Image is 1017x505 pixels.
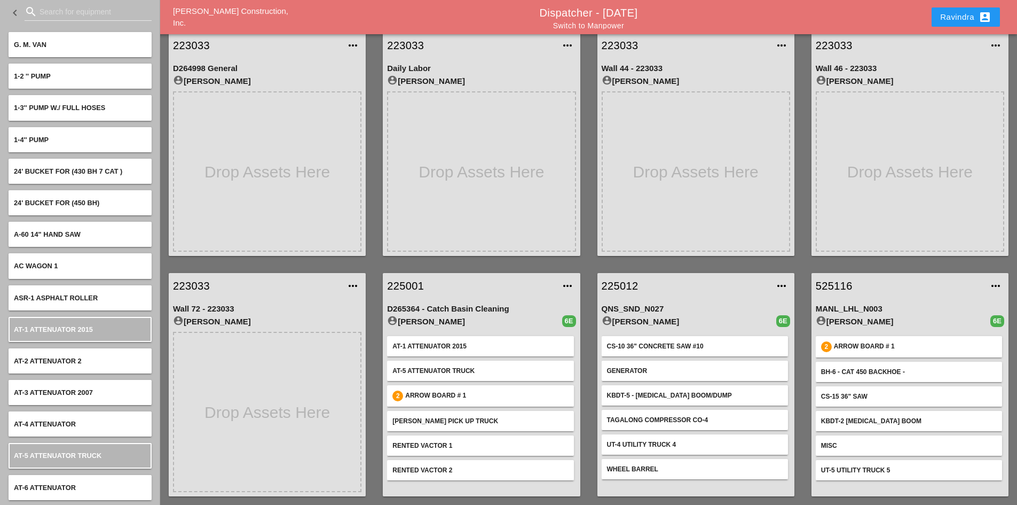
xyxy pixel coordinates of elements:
[173,63,361,75] div: D264998 General
[821,341,832,352] div: 2
[387,303,575,315] div: D265364 - Catch Basin Cleaning
[387,278,554,294] a: 225001
[14,294,98,302] span: ASR-1 Asphalt roller
[14,262,58,270] span: AC Wagon 1
[816,315,826,326] i: account_circle
[173,75,361,88] div: [PERSON_NAME]
[14,325,93,333] span: AT-1 Attenuator 2015
[821,465,997,475] div: UT-5 Utility Truck 5
[173,315,361,328] div: [PERSON_NAME]
[932,7,1000,27] button: Ravindra
[14,41,46,49] span: G. M. VAN
[816,75,1004,88] div: [PERSON_NAME]
[392,366,568,376] div: AT-5 Attenuator Truck
[816,75,826,86] i: account_circle
[816,278,983,294] a: 525116
[346,39,359,52] i: more_horiz
[607,464,783,474] div: Wheel Barrel
[602,315,776,328] div: [PERSON_NAME]
[392,416,568,426] div: [PERSON_NAME] Pick up Truck
[775,39,788,52] i: more_horiz
[40,3,137,20] input: Search for equipment
[602,75,612,86] i: account_circle
[392,441,568,450] div: Rented Vactor 1
[392,465,568,475] div: Rented Vactor 2
[989,39,1002,52] i: more_horiz
[607,415,783,425] div: Tagalong Compressor CO-4
[989,279,1002,292] i: more_horiz
[602,315,612,326] i: account_circle
[392,391,403,401] div: 2
[607,440,783,449] div: UT-4 Utility Truck 4
[9,6,21,19] i: keyboard_arrow_left
[387,315,398,326] i: account_circle
[816,315,990,328] div: [PERSON_NAME]
[607,366,783,376] div: Generator
[173,315,184,326] i: account_circle
[607,391,783,400] div: KBDT-5 - [MEDICAL_DATA] Boom/dump
[821,441,997,450] div: MISC
[821,367,997,377] div: BH-6 - Cat 450 Backhoe -
[607,341,783,351] div: CS-10 36" Concrete saw #10
[173,6,288,28] a: [PERSON_NAME] Construction, Inc.
[561,39,574,52] i: more_horiz
[14,357,82,365] span: AT-2 Attenuator 2
[346,279,359,292] i: more_horiz
[173,278,340,294] a: 223033
[14,167,122,175] span: 24' BUCKET FOR (430 BH 7 CAT )
[387,75,398,86] i: account_circle
[553,21,624,30] a: Switch to Manpower
[14,484,76,492] span: AT-6 Attenuator
[562,315,576,327] div: 6E
[173,37,340,53] a: 223033
[821,416,997,426] div: KBDT-2 [MEDICAL_DATA] Boom
[602,75,790,88] div: [PERSON_NAME]
[14,72,51,80] span: 1-2 '' PUMP
[776,315,790,327] div: 6E
[14,452,101,460] span: AT-5 Attenuator Truck
[25,5,37,18] i: search
[14,136,49,144] span: 1-4'' PUMP
[14,104,105,112] span: 1-3'' PUMP W./ FULL HOSES
[834,341,997,352] div: Arrow Board # 1
[816,37,983,53] a: 223033
[602,37,769,53] a: 223033
[173,75,184,86] i: account_circle
[940,11,991,24] div: Ravindra
[821,392,997,401] div: CS-15 36" saw
[392,341,568,351] div: AT-1 Attenuator 2015
[979,11,991,24] i: account_box
[602,278,769,294] a: 225012
[602,303,790,315] div: QNS_SND_N027
[540,7,638,19] a: Dispatcher - [DATE]
[816,303,1004,315] div: MANL_LHL_N003
[387,37,554,53] a: 223033
[14,420,76,428] span: AT-4 Attenuator
[602,63,790,75] div: Wall 44 - 223033
[816,63,1004,75] div: Wall 46 - 223033
[387,63,575,75] div: Daily Labor
[775,279,788,292] i: more_horiz
[387,315,562,328] div: [PERSON_NAME]
[387,75,575,88] div: [PERSON_NAME]
[173,303,361,315] div: Wall 72 - 223033
[14,230,81,238] span: A-60 14" hand saw
[14,199,99,207] span: 24' BUCKET FOR (450 BH)
[14,389,93,397] span: AT-3 Attenuator 2007
[990,315,1004,327] div: 6E
[405,391,568,401] div: Arrow Board # 1
[561,279,574,292] i: more_horiz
